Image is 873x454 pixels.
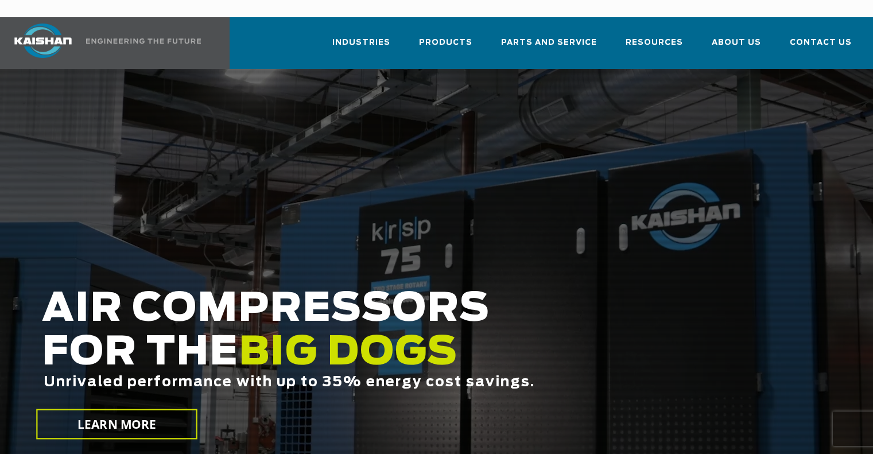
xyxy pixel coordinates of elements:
[332,36,390,49] span: Industries
[626,28,683,67] a: Resources
[44,375,535,389] span: Unrivaled performance with up to 35% energy cost savings.
[790,36,852,49] span: Contact Us
[77,416,157,433] span: LEARN MORE
[36,409,197,440] a: LEARN MORE
[86,38,201,44] img: Engineering the future
[332,28,390,67] a: Industries
[501,36,597,49] span: Parts and Service
[239,333,458,372] span: BIG DOGS
[42,288,697,426] h2: AIR COMPRESSORS FOR THE
[712,28,761,67] a: About Us
[626,36,683,49] span: Resources
[501,28,597,67] a: Parts and Service
[712,36,761,49] span: About Us
[419,28,472,67] a: Products
[790,28,852,67] a: Contact Us
[419,36,472,49] span: Products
